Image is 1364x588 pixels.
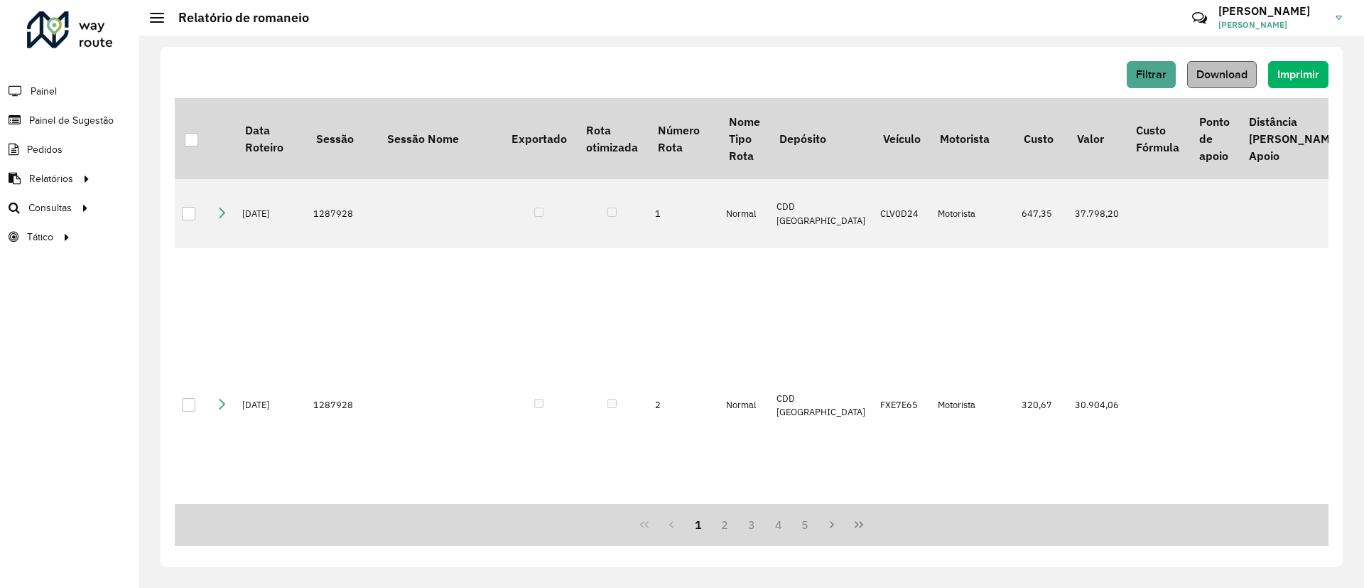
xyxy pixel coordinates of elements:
th: Data Roteiro [235,98,306,179]
h2: Relatório de romaneio [164,10,309,26]
button: 1 [685,511,712,538]
a: Contato Rápido [1184,3,1215,33]
span: Relatórios [29,171,73,186]
th: Depósito [769,98,873,179]
span: Pedidos [27,142,63,157]
td: 1 [648,179,719,248]
th: Exportado [502,98,576,179]
button: Last Page [845,511,872,538]
button: Next Page [818,511,845,538]
span: [PERSON_NAME] [1218,18,1325,31]
th: Rota otimizada [576,98,647,179]
th: Motorista [931,98,1014,179]
button: Download [1187,61,1257,88]
span: Consultas [28,201,72,215]
th: Distância [PERSON_NAME] Apoio [1239,98,1350,179]
td: [DATE] [235,179,306,248]
td: Normal [719,179,769,248]
td: 30.904,06 [1068,248,1127,562]
button: Imprimir [1268,61,1328,88]
span: Tático [27,230,53,245]
span: Painel [31,84,57,99]
td: 647,35 [1014,179,1068,248]
th: Ponto de apoio [1189,98,1239,179]
button: 2 [711,511,738,538]
td: 320,67 [1014,248,1068,562]
td: Motorista [931,179,1014,248]
th: Valor [1068,98,1127,179]
th: Número Rota [648,98,719,179]
th: Veículo [873,98,930,179]
td: FXE7E65 [873,248,930,562]
span: Painel de Sugestão [29,113,114,128]
td: CDD [GEOGRAPHIC_DATA] [769,179,873,248]
td: Normal [719,248,769,562]
h3: [PERSON_NAME] [1218,4,1325,18]
th: Custo Fórmula [1127,98,1189,179]
th: Sessão [306,98,377,179]
th: Custo [1014,98,1068,179]
td: 1287928 [306,248,377,562]
button: 4 [765,511,792,538]
th: Nome Tipo Rota [719,98,769,179]
td: 37.798,20 [1068,179,1127,248]
td: CDD [GEOGRAPHIC_DATA] [769,248,873,562]
span: Download [1196,68,1247,80]
button: 3 [738,511,765,538]
span: Filtrar [1136,68,1167,80]
th: Sessão Nome [377,98,502,179]
td: Motorista [931,248,1014,562]
td: CLV0D24 [873,179,930,248]
td: 2 [648,248,719,562]
button: 5 [792,511,819,538]
span: Imprimir [1277,68,1319,80]
td: [DATE] [235,248,306,562]
button: Filtrar [1127,61,1176,88]
td: 1287928 [306,179,377,248]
